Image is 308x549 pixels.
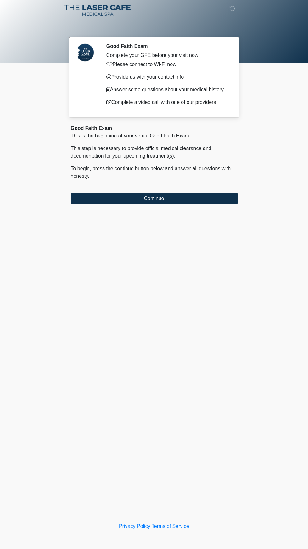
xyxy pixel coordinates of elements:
h2: Good Faith Exam [106,43,228,49]
p: This is the beginning of your virtual Good Faith Exam. [71,132,238,140]
button: Continue [71,193,238,204]
p: To begin, press the continue button below and answer all questions with honesty. [71,165,238,180]
p: Provide us with your contact info [106,73,228,81]
div: Good Faith Exam [71,125,238,132]
a: Privacy Policy [119,524,150,529]
p: Complete a video call with one of our providers [106,98,228,106]
p: Answer some questions about your medical history [106,86,228,93]
p: Please connect to Wi-Fi now [106,61,228,68]
img: The Laser Cafe Logo [64,5,131,16]
a: Terms of Service [152,524,189,529]
a: | [150,524,152,529]
h1: ‎ ‎ ‎ [66,23,242,34]
p: This step is necessary to provide official medical clearance and documentation for your upcoming ... [71,145,238,160]
img: Agent Avatar [76,43,94,62]
div: Complete your GFE before your visit now! [106,52,228,59]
